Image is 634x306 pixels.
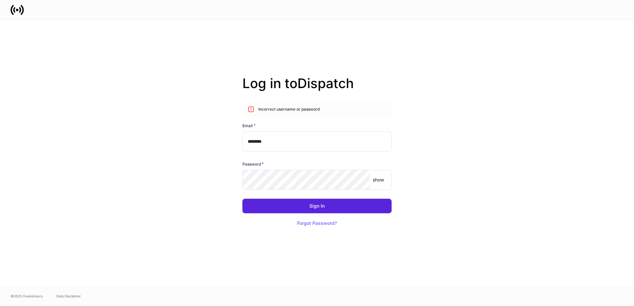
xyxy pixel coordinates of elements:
[56,293,81,299] a: Data Disclaimer
[11,293,43,299] span: © 2025 OneAdvisory
[242,76,392,102] h2: Log in to Dispatch
[258,104,320,115] div: Incorrect username or password
[373,177,384,183] p: show
[289,216,345,230] button: Forgot Password?
[309,204,325,208] div: Sign In
[297,221,337,226] div: Forgot Password?
[242,199,392,213] button: Sign In
[242,161,264,167] h6: Password
[242,122,256,129] h6: Email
